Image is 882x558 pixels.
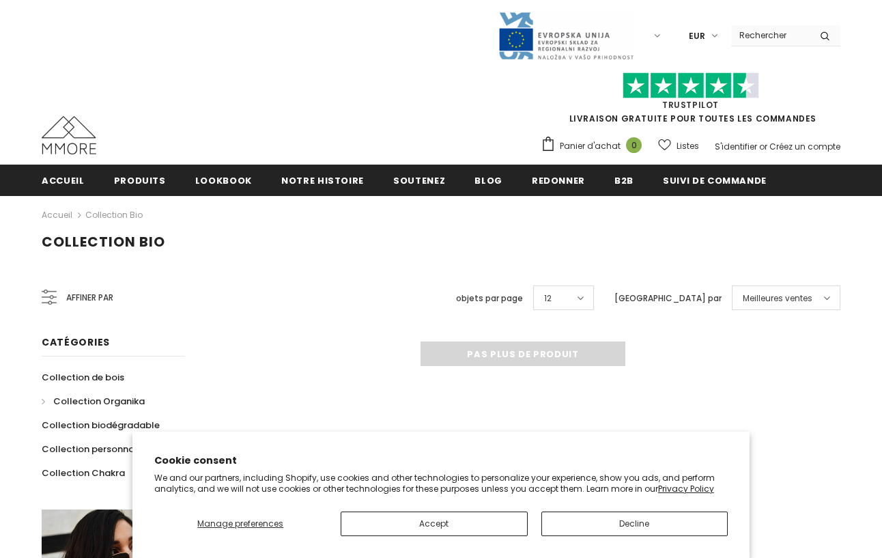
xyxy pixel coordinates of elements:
[689,29,705,43] span: EUR
[541,79,840,124] span: LIVRAISON GRATUITE POUR TOUTES LES COMMANDES
[154,473,728,494] p: We and our partners, including Shopify, use cookies and other technologies to personalize your ex...
[42,207,72,223] a: Accueil
[498,29,634,41] a: Javni Razpis
[456,292,523,305] label: objets par page
[66,290,113,305] span: Affiner par
[42,174,85,187] span: Accueil
[42,389,145,413] a: Collection Organika
[541,512,728,536] button: Decline
[658,483,714,494] a: Privacy Policy
[626,137,642,153] span: 0
[715,141,757,152] a: S'identifier
[663,165,767,195] a: Suivi de commande
[154,512,327,536] button: Manage preferences
[474,174,502,187] span: Blog
[474,165,502,195] a: Blog
[623,72,759,99] img: Faites confiance aux étoiles pilotes
[85,209,143,221] a: Collection Bio
[532,165,585,195] a: Redonner
[42,165,85,195] a: Accueil
[662,99,719,111] a: TrustPilot
[614,292,722,305] label: [GEOGRAPHIC_DATA] par
[541,136,649,156] a: Panier d'achat 0
[42,466,125,479] span: Collection Chakra
[42,437,155,461] a: Collection personnalisée
[498,11,634,61] img: Javni Razpis
[759,141,767,152] span: or
[532,174,585,187] span: Redonner
[281,165,364,195] a: Notre histoire
[658,134,699,158] a: Listes
[544,292,552,305] span: 12
[42,116,96,154] img: Cas MMORE
[114,174,166,187] span: Produits
[42,232,165,251] span: Collection Bio
[195,165,252,195] a: Lookbook
[393,165,445,195] a: soutenez
[393,174,445,187] span: soutenez
[743,292,812,305] span: Meilleures ventes
[197,518,283,529] span: Manage preferences
[677,139,699,153] span: Listes
[614,174,634,187] span: B2B
[614,165,634,195] a: B2B
[195,174,252,187] span: Lookbook
[769,141,840,152] a: Créez un compte
[114,165,166,195] a: Produits
[341,512,528,536] button: Accept
[731,25,810,45] input: Search Site
[42,413,160,437] a: Collection biodégradable
[560,139,621,153] span: Panier d'achat
[154,454,728,468] h2: Cookie consent
[42,461,125,485] a: Collection Chakra
[42,365,124,389] a: Collection de bois
[281,174,364,187] span: Notre histoire
[42,443,155,456] span: Collection personnalisée
[42,371,124,384] span: Collection de bois
[42,335,110,349] span: Catégories
[53,395,145,408] span: Collection Organika
[663,174,767,187] span: Suivi de commande
[42,419,160,432] span: Collection biodégradable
